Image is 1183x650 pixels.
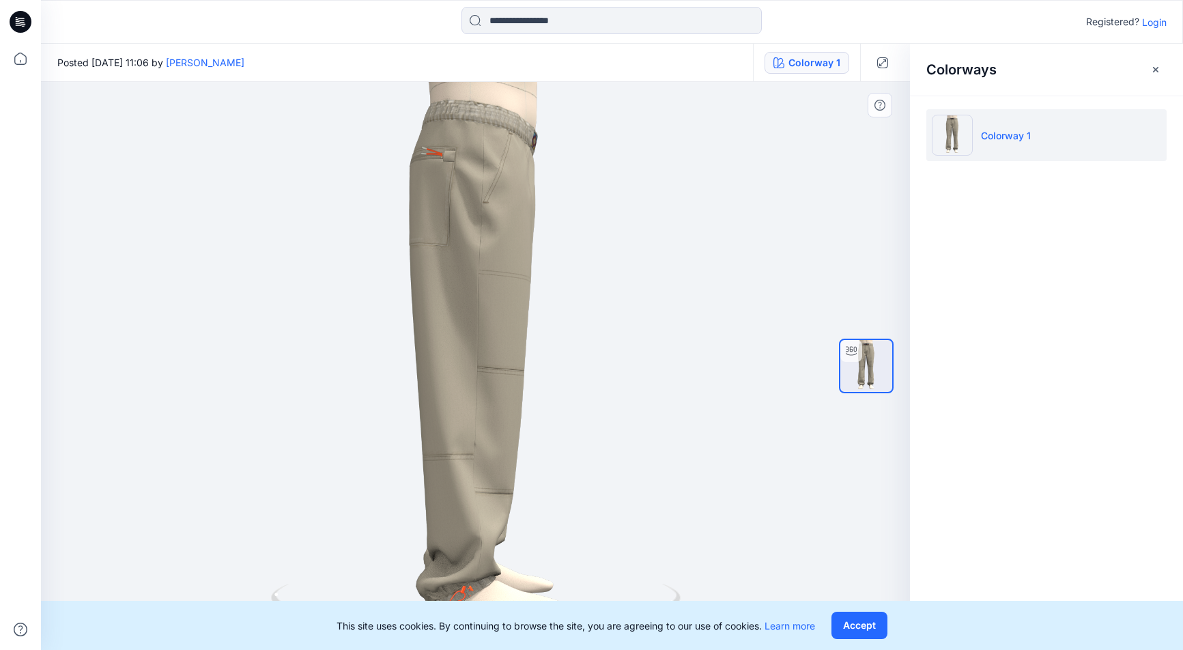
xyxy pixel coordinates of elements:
[932,115,973,156] img: Colorway 1
[840,340,892,392] img: turntable-06-10-2025-15:07:09
[337,619,815,633] p: This site uses cookies. By continuing to browse the site, you are agreeing to our use of cookies.
[1142,15,1167,29] p: Login
[166,57,244,68] a: [PERSON_NAME]
[831,612,887,639] button: Accept
[765,620,815,632] a: Learn more
[788,55,840,70] div: Colorway 1
[926,61,997,78] h2: Colorways
[57,55,244,70] span: Posted [DATE] 11:06 by
[765,52,849,74] button: Colorway 1
[981,128,1031,143] p: Colorway 1
[1086,14,1139,30] p: Registered?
